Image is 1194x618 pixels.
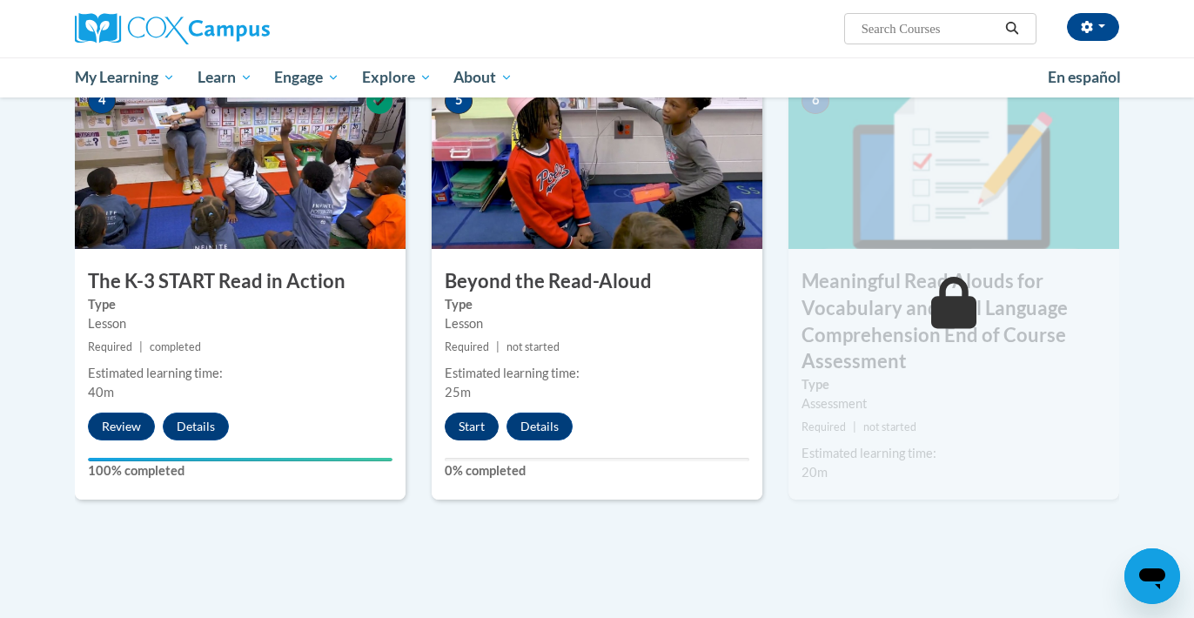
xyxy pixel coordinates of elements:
[443,57,525,97] a: About
[75,75,406,249] img: Course Image
[75,268,406,295] h3: The K-3 START Read in Action
[88,340,132,353] span: Required
[802,444,1106,463] div: Estimated learning time:
[49,57,1145,97] div: Main menu
[802,375,1106,394] label: Type
[1124,548,1180,604] iframe: Button to launch messaging window
[788,75,1119,249] img: Course Image
[802,394,1106,413] div: Assessment
[1048,68,1121,86] span: En español
[75,13,406,44] a: Cox Campus
[453,67,513,88] span: About
[88,295,392,314] label: Type
[263,57,351,97] a: Engage
[445,364,749,383] div: Estimated learning time:
[362,67,432,88] span: Explore
[432,75,762,249] img: Course Image
[506,340,560,353] span: not started
[88,314,392,333] div: Lesson
[88,413,155,440] button: Review
[802,88,829,114] span: 6
[88,385,114,400] span: 40m
[860,18,999,39] input: Search Courses
[999,18,1025,39] button: Search
[863,420,916,433] span: not started
[88,461,392,480] label: 100% completed
[445,340,489,353] span: Required
[802,420,846,433] span: Required
[788,268,1119,375] h3: Meaningful Read Alouds for Vocabulary and Oral Language Comprehension End of Course Assessment
[88,458,392,461] div: Your progress
[88,88,116,114] span: 4
[75,13,270,44] img: Cox Campus
[198,67,252,88] span: Learn
[445,413,499,440] button: Start
[1036,59,1132,96] a: En español
[445,461,749,480] label: 0% completed
[432,268,762,295] h3: Beyond the Read-Aloud
[351,57,443,97] a: Explore
[445,295,749,314] label: Type
[445,385,471,400] span: 25m
[64,57,186,97] a: My Learning
[496,340,500,353] span: |
[506,413,573,440] button: Details
[1067,13,1119,41] button: Account Settings
[186,57,264,97] a: Learn
[139,340,143,353] span: |
[274,67,339,88] span: Engage
[163,413,229,440] button: Details
[75,67,175,88] span: My Learning
[150,340,201,353] span: completed
[802,465,828,480] span: 20m
[88,364,392,383] div: Estimated learning time:
[445,314,749,333] div: Lesson
[853,420,856,433] span: |
[445,88,473,114] span: 5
